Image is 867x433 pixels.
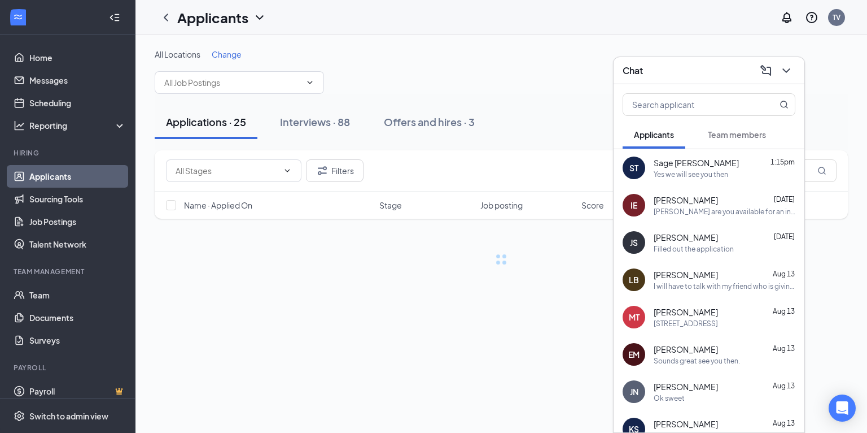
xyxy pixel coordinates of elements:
[759,64,773,77] svg: ComposeMessage
[773,270,795,278] span: Aug 13
[176,164,278,177] input: All Stages
[654,344,718,355] span: [PERSON_NAME]
[166,115,246,129] div: Applications · 25
[14,363,124,373] div: Payroll
[654,418,718,430] span: [PERSON_NAME]
[14,410,25,422] svg: Settings
[164,76,301,89] input: All Job Postings
[14,267,124,276] div: Team Management
[780,11,794,24] svg: Notifications
[630,386,638,397] div: JN
[780,100,789,109] svg: MagnifyingGlass
[29,120,126,131] div: Reporting
[817,166,826,175] svg: MagnifyingGlass
[280,115,350,129] div: Interviews · 88
[305,78,314,87] svg: ChevronDown
[634,129,674,140] span: Applicants
[708,129,766,140] span: Team members
[12,11,24,23] svg: WorkstreamLogo
[29,306,126,329] a: Documents
[805,11,818,24] svg: QuestionInfo
[29,380,126,402] a: PayrollCrown
[29,165,126,188] a: Applicants
[29,188,126,210] a: Sourcing Tools
[628,349,640,360] div: EM
[773,344,795,353] span: Aug 13
[155,49,200,59] span: All Locations
[654,232,718,243] span: [PERSON_NAME]
[829,395,856,422] div: Open Intercom Messenger
[623,64,643,77] h3: Chat
[177,8,248,27] h1: Applicants
[480,200,523,211] span: Job posting
[29,329,126,352] a: Surveys
[773,307,795,315] span: Aug 13
[184,200,252,211] span: Name · Applied On
[283,166,292,175] svg: ChevronDown
[654,306,718,318] span: [PERSON_NAME]
[109,12,120,23] svg: Collapse
[654,319,718,328] div: [STREET_ADDRESS]
[654,157,739,168] span: Sage [PERSON_NAME]
[159,11,173,24] svg: ChevronLeft
[757,62,775,80] button: ComposeMessage
[770,158,795,166] span: 1:15pm
[629,311,640,323] div: MT
[29,410,108,422] div: Switch to admin view
[306,159,364,182] button: Filter Filters
[774,232,795,241] span: [DATE]
[773,419,795,427] span: Aug 13
[780,64,793,77] svg: ChevronDown
[29,210,126,233] a: Job Postings
[14,120,25,131] svg: Analysis
[253,11,266,24] svg: ChevronDown
[29,69,126,92] a: Messages
[833,12,840,22] div: TV
[316,164,329,177] svg: Filter
[379,200,402,211] span: Stage
[212,49,242,59] span: Change
[623,94,757,115] input: Search applicant
[654,207,795,216] div: [PERSON_NAME] are you available for an interview [DATE] morning?
[630,200,637,211] div: IE
[581,200,604,211] span: Score
[14,148,124,158] div: Hiring
[654,282,795,291] div: I will have to talk with my friend who is giving me a ride since I'm waiting to get my license he...
[773,382,795,390] span: Aug 13
[654,244,734,254] div: Filled out the application
[774,195,795,203] span: [DATE]
[29,92,126,114] a: Scheduling
[630,237,638,248] div: JS
[29,284,126,306] a: Team
[654,381,718,392] span: [PERSON_NAME]
[654,269,718,280] span: [PERSON_NAME]
[654,194,718,206] span: [PERSON_NAME]
[29,233,126,256] a: Talent Network
[654,393,685,403] div: Ok sweet
[629,274,639,285] div: LB
[654,170,728,179] div: Yes we will see you then
[384,115,475,129] div: Offers and hires · 3
[629,162,638,174] div: ST
[777,62,795,80] button: ChevronDown
[29,46,126,69] a: Home
[654,356,740,366] div: Sounds great see you then.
